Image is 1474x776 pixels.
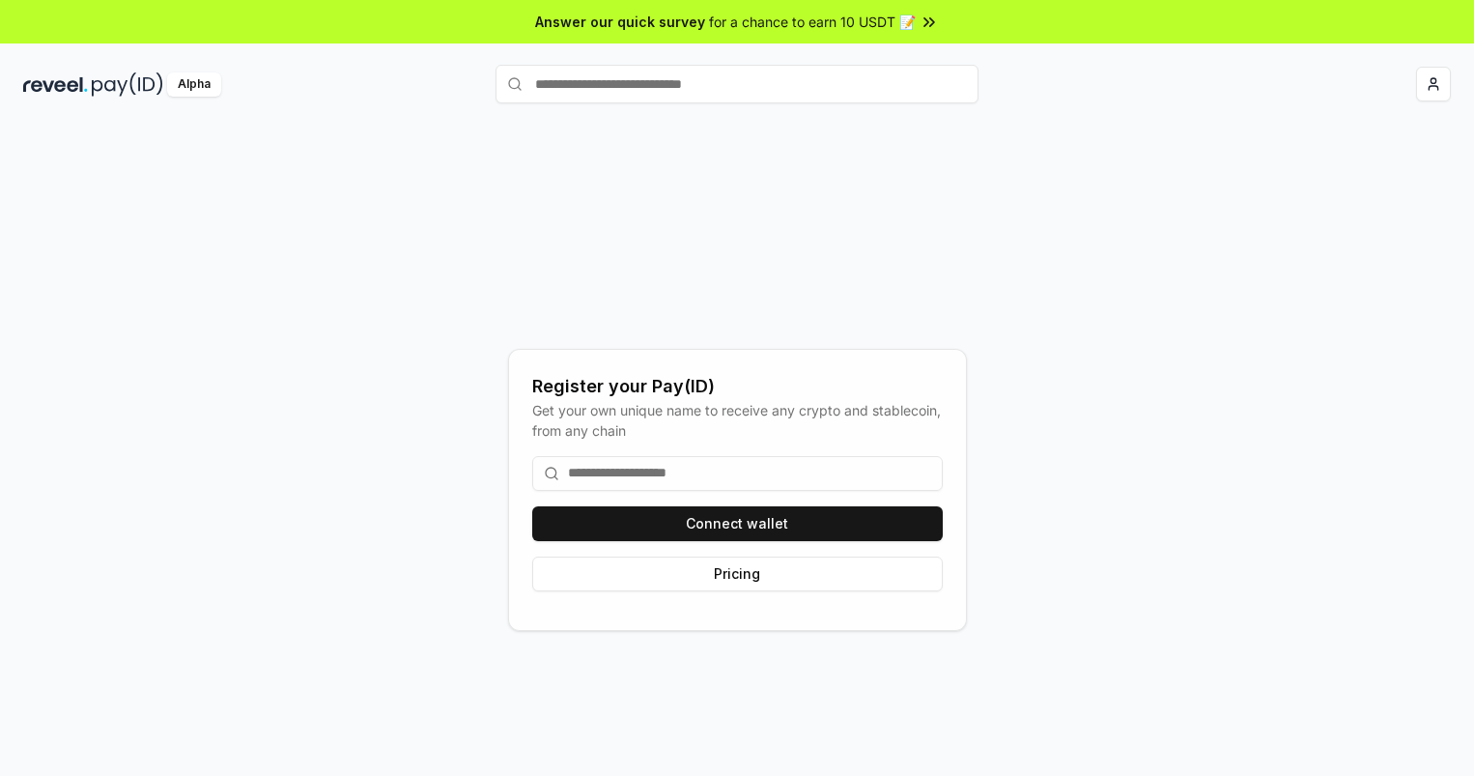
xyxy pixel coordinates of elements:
span: for a chance to earn 10 USDT 📝 [709,12,916,32]
div: Register your Pay(ID) [532,373,943,400]
span: Answer our quick survey [535,12,705,32]
button: Connect wallet [532,506,943,541]
img: pay_id [92,72,163,97]
img: reveel_dark [23,72,88,97]
button: Pricing [532,557,943,591]
div: Alpha [167,72,221,97]
div: Get your own unique name to receive any crypto and stablecoin, from any chain [532,400,943,441]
